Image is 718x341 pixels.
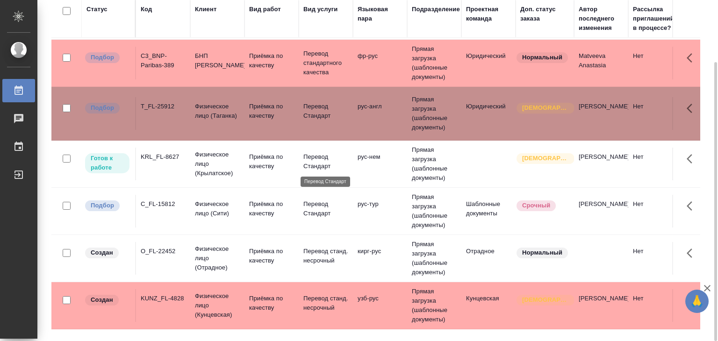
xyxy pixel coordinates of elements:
[249,152,294,171] p: Приёмка по качеству
[249,102,294,121] p: Приёмка по качеству
[522,154,569,163] p: [DEMOGRAPHIC_DATA]
[407,235,461,282] td: Прямая загрузка (шаблонные документы)
[628,47,682,79] td: Нет
[353,242,407,275] td: кирг-рус
[628,195,682,227] td: Нет
[461,242,516,275] td: Отрадное
[520,5,569,23] div: Доп. статус заказа
[86,5,108,14] div: Статус
[91,201,114,210] p: Подбор
[249,294,294,313] p: Приёмка по качеству
[195,199,240,218] p: Физическое лицо (Сити)
[681,97,704,120] button: Здесь прячутся важные кнопки
[141,51,186,70] div: C3_BNP-Paribas-389
[407,40,461,86] td: Прямая загрузка (шаблонные документы)
[407,282,461,329] td: Прямая загрузка (шаблонные документы)
[689,291,705,311] span: 🙏
[522,201,550,210] p: Срочный
[579,5,624,33] div: Автор последнего изменения
[628,97,682,130] td: Нет
[195,291,240,320] p: Физическое лицо (Кунцевская)
[412,5,460,14] div: Подразделение
[303,5,338,14] div: Вид услуги
[574,47,628,79] td: Matveeva Anastasia
[574,195,628,227] td: [PERSON_NAME]
[303,247,348,265] p: Перевод станд. несрочный
[522,103,569,113] p: [DEMOGRAPHIC_DATA]
[84,102,130,114] div: Можно подбирать исполнителей
[628,289,682,322] td: Нет
[574,97,628,130] td: [PERSON_NAME]
[141,247,186,256] div: O_FL-22452
[681,242,704,264] button: Здесь прячутся важные кнопки
[461,97,516,130] td: Юридический
[303,102,348,121] p: Перевод Стандарт
[195,244,240,272] p: Физическое лицо (Отрадное)
[249,51,294,70] p: Приёмка по качеству
[303,49,348,77] p: Перевод стандартного качества
[303,199,348,218] p: Перевод Стандарт
[466,5,511,23] div: Проектная команда
[407,90,461,137] td: Прямая загрузка (шаблонные документы)
[633,5,678,33] div: Рассылка приглашений в процессе?
[195,5,216,14] div: Клиент
[91,154,124,172] p: Готов к работе
[91,103,114,113] p: Подбор
[195,150,240,178] p: Физическое лицо (Крылатское)
[353,148,407,180] td: рус-нем
[407,188,461,234] td: Прямая загрузка (шаблонные документы)
[353,195,407,227] td: рус-тур
[84,152,130,174] div: Исполнитель может приступить к работе
[249,247,294,265] p: Приёмка по качеству
[91,53,114,62] p: Подбор
[141,294,186,303] div: KUNZ_FL-4828
[358,5,402,23] div: Языковая пара
[681,195,704,217] button: Здесь прячутся важные кнопки
[681,289,704,312] button: Здесь прячутся важные кнопки
[84,247,130,259] div: Заказ еще не согласован с клиентом, искать исполнителей рано
[91,248,113,257] p: Создан
[195,51,240,70] p: БНП [PERSON_NAME]
[353,289,407,322] td: узб-рус
[522,295,569,305] p: [DEMOGRAPHIC_DATA]
[628,242,682,275] td: Нет
[522,53,562,62] p: Нормальный
[353,47,407,79] td: фр-рус
[461,289,516,322] td: Кунцевская
[249,5,281,14] div: Вид работ
[681,47,704,69] button: Здесь прячутся важные кнопки
[141,199,186,209] div: C_FL-15812
[141,152,186,162] div: KRL_FL-8627
[303,152,348,171] p: Перевод Стандарт
[407,141,461,187] td: Прямая загрузка (шаблонные документы)
[522,248,562,257] p: Нормальный
[84,294,130,306] div: Заказ еще не согласован с клиентом, искать исполнителей рано
[574,289,628,322] td: [PERSON_NAME]
[628,148,682,180] td: Нет
[461,47,516,79] td: Юридический
[685,290,709,313] button: 🙏
[681,148,704,170] button: Здесь прячутся важные кнопки
[141,102,186,111] div: T_FL-25912
[84,199,130,212] div: Можно подбирать исполнителей
[303,294,348,313] p: Перевод станд. несрочный
[574,148,628,180] td: [PERSON_NAME]
[84,51,130,64] div: Можно подбирать исполнителей
[91,295,113,305] p: Создан
[141,5,152,14] div: Код
[249,199,294,218] p: Приёмка по качеству
[461,195,516,227] td: Шаблонные документы
[353,97,407,130] td: рус-англ
[195,102,240,121] p: Физическое лицо (Таганка)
